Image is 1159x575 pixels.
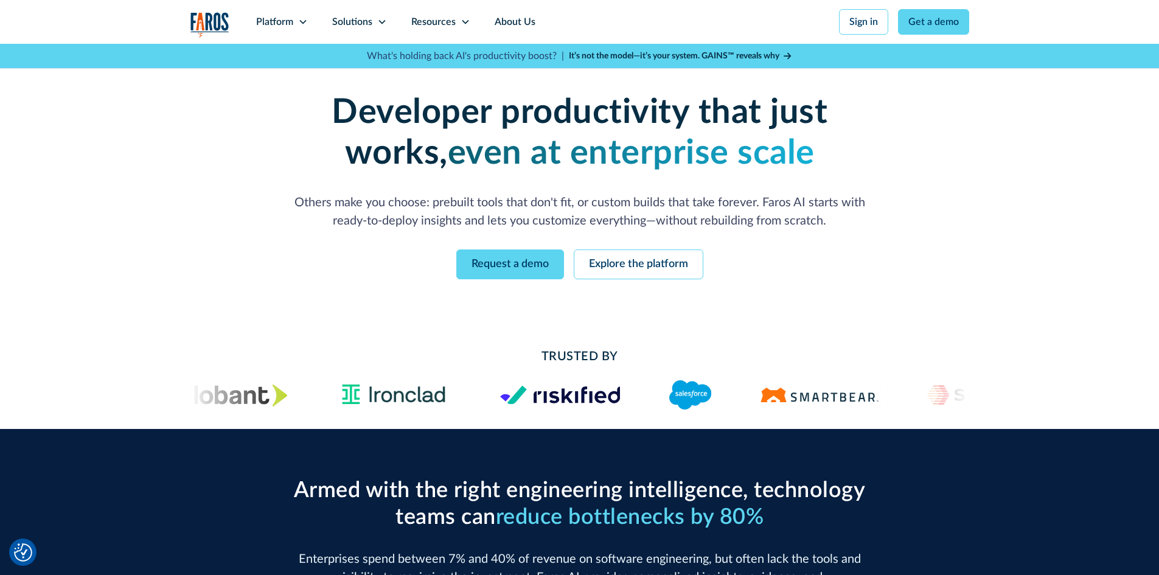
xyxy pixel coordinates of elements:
img: Revisit consent button [14,543,32,562]
img: Ironclad Logo [336,380,451,409]
p: What's holding back AI's productivity boost? | [367,49,564,63]
a: Get a demo [898,9,969,35]
img: Logo of the software testing platform SmartBear. [760,388,879,402]
a: It’s not the model—it’s your system. GAINS™ reveals why [569,50,793,63]
a: Sign in [839,9,888,35]
strong: It’s not the model—it’s your system. GAINS™ reveals why [569,52,779,60]
h2: Armed with the right engineering intelligence, technology teams can [288,478,872,530]
div: Resources [411,15,456,29]
strong: Developer productivity that just works, [332,96,827,170]
img: Logo of the risk management platform Riskified. [500,385,621,405]
img: Logo of the analytics and reporting company Faros. [190,12,229,37]
a: Explore the platform [574,249,703,279]
h2: Trusted By [288,347,872,366]
p: Others make you choose: prebuilt tools that don't fit, or custom builds that take forever. Faros ... [288,193,872,230]
div: Platform [256,15,293,29]
img: Logo of the CRM platform Salesforce. [669,380,711,409]
button: Cookie Settings [14,543,32,562]
span: reduce bottlenecks by 80% [496,506,764,528]
strong: even at enterprise scale [448,136,815,170]
a: home [190,12,229,37]
a: Request a demo [456,249,564,279]
div: Solutions [332,15,372,29]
